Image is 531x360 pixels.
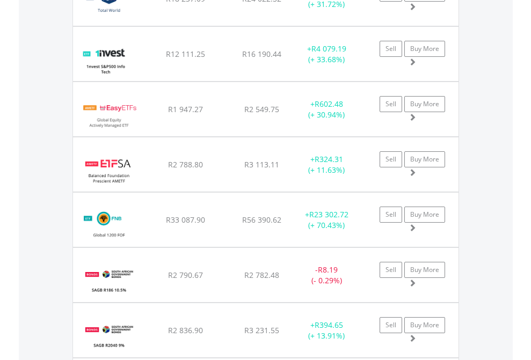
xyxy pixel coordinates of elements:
a: Buy More [404,262,445,278]
div: + (+ 33.68%) [293,43,360,65]
img: TFSA.ZA.R2040.png [78,317,140,355]
span: R56 390.62 [242,215,281,225]
span: R2 549.75 [244,104,279,114]
a: Sell [380,151,402,167]
a: Sell [380,41,402,57]
span: R8.19 [318,265,338,275]
span: R2 836.90 [168,325,203,335]
span: R3 113.11 [244,159,279,170]
img: TFSA.FNBEQF.png [78,206,140,244]
div: + (+ 70.43%) [293,209,360,231]
span: R2 790.67 [168,270,203,280]
a: Sell [380,207,402,223]
span: R33 087.90 [166,215,205,225]
span: R1 947.27 [168,104,203,114]
span: R394.65 [315,320,343,330]
img: TFSA.ETFSAB.png [78,151,140,189]
span: R602.48 [315,99,343,109]
span: R3 231.55 [244,325,279,335]
img: TFSA.ETF5IT.png [78,40,133,78]
a: Sell [380,96,402,112]
span: R2 782.48 [244,270,279,280]
a: Buy More [404,96,445,112]
a: Buy More [404,317,445,333]
div: - (- 0.29%) [293,265,360,286]
span: R23 302.72 [309,209,348,219]
div: + (+ 13.91%) [293,320,360,341]
div: + (+ 30.94%) [293,99,360,120]
span: R2 788.80 [168,159,203,170]
a: Buy More [404,151,445,167]
a: Buy More [404,41,445,57]
a: Sell [380,317,402,333]
div: + (+ 11.63%) [293,154,360,175]
span: R4 079.19 [311,43,346,54]
span: R16 190.44 [242,49,281,59]
span: R324.31 [315,154,343,164]
a: Sell [380,262,402,278]
span: R12 111.25 [166,49,205,59]
img: TFSA.EASYGE.png [78,95,140,134]
img: TFSA.ZA.R186.png [78,261,140,299]
a: Buy More [404,207,445,223]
